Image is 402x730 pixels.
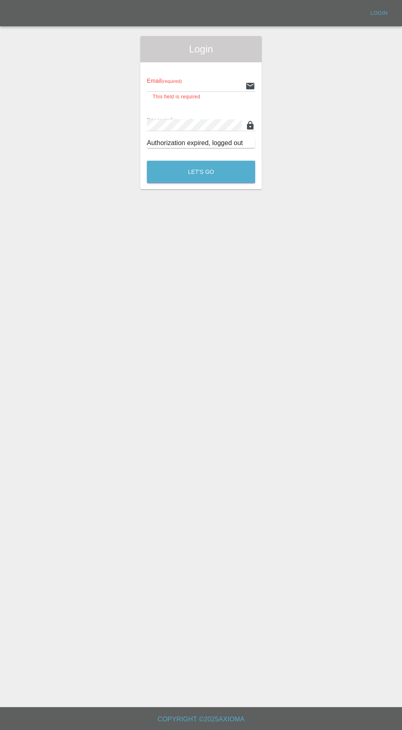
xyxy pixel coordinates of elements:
[162,79,182,84] small: (required)
[147,117,193,123] span: Password
[147,43,255,56] span: Login
[147,77,182,84] span: Email
[153,93,249,101] p: This field is required
[7,714,395,725] h6: Copyright © 2025 Axioma
[147,161,255,183] button: Let's Go
[366,7,392,20] a: Login
[147,138,255,148] div: Authorization expired, logged out
[173,118,193,123] small: (required)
